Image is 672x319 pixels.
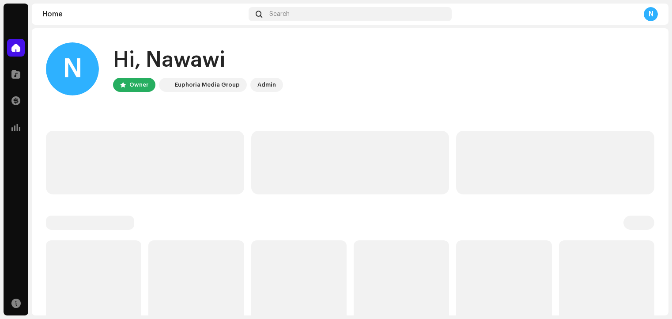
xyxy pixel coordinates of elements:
div: N [644,7,658,21]
div: Admin [257,80,276,90]
span: Search [269,11,290,18]
div: Euphoria Media Group [175,80,240,90]
div: Hi, Nawawi [113,46,283,74]
div: Home [42,11,245,18]
div: Owner [129,80,148,90]
div: N [46,42,99,95]
img: de0d2825-999c-4937-b35a-9adca56ee094 [161,80,171,90]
